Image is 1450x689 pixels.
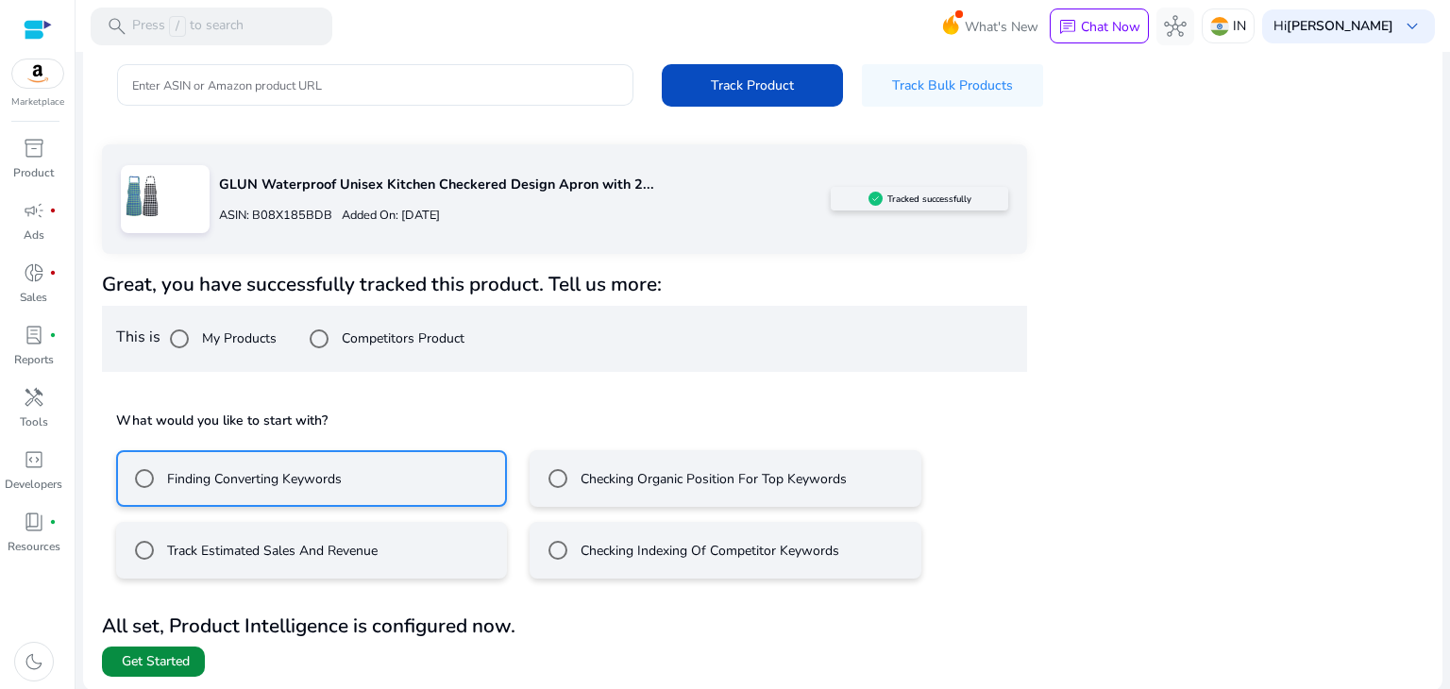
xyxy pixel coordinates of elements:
p: Marketplace [11,95,64,109]
button: Get Started [102,647,205,677]
b: [PERSON_NAME] [1287,17,1393,35]
button: chatChat Now [1050,8,1149,44]
p: Tools [20,413,48,430]
span: handyman [23,386,45,409]
img: 91GXo5RXm5L.jpg [121,175,163,217]
p: Hi [1273,20,1393,33]
span: Track Bulk Products [892,76,1013,95]
label: Checking Organic Position For Top Keywords [577,469,847,489]
p: Ads [24,227,44,244]
img: amazon.svg [12,59,63,88]
h5: Tracked successfully [887,193,971,205]
p: Added On: [DATE] [332,207,440,225]
label: My Products [198,328,277,348]
p: Chat Now [1081,18,1140,36]
b: All set, Product Intelligence is configured now. [102,613,515,639]
p: Product [13,164,54,181]
span: fiber_manual_record [49,518,57,526]
span: fiber_manual_record [49,269,57,277]
p: GLUN Waterproof Unisex Kitchen Checkered Design Apron with 2... [219,175,831,195]
div: This is [102,306,1027,372]
button: hub [1156,8,1194,45]
span: hub [1164,15,1187,38]
span: fiber_manual_record [49,207,57,214]
p: ASIN: B08X185BDB [219,207,332,225]
span: search [106,15,128,38]
p: Developers [5,476,62,493]
span: chat [1058,18,1077,37]
span: fiber_manual_record [49,331,57,339]
label: Track Estimated Sales And Revenue [163,541,378,561]
span: code_blocks [23,448,45,471]
label: Finding Converting Keywords [163,469,342,489]
img: sellerapp_active [868,192,883,206]
h4: Great, you have successfully tracked this product. Tell us more: [102,273,1027,296]
button: Track Bulk Products [862,64,1043,107]
span: / [169,16,186,37]
p: Sales [20,289,47,306]
label: Checking Indexing Of Competitor Keywords [577,541,839,561]
span: campaign [23,199,45,222]
button: Track Product [662,64,843,107]
span: Track Product [711,76,794,95]
img: in.svg [1210,17,1229,36]
span: inventory_2 [23,137,45,160]
span: lab_profile [23,324,45,346]
span: book_4 [23,511,45,533]
p: Press to search [132,16,244,37]
span: dark_mode [23,650,45,673]
label: Competitors Product [338,328,464,348]
p: IN [1233,9,1246,42]
span: Get Started [122,652,190,671]
span: What's New [965,10,1038,43]
h5: What would you like to start with? [116,412,1013,430]
p: Resources [8,538,60,555]
span: keyboard_arrow_down [1401,15,1424,38]
p: Reports [14,351,54,368]
span: donut_small [23,261,45,284]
